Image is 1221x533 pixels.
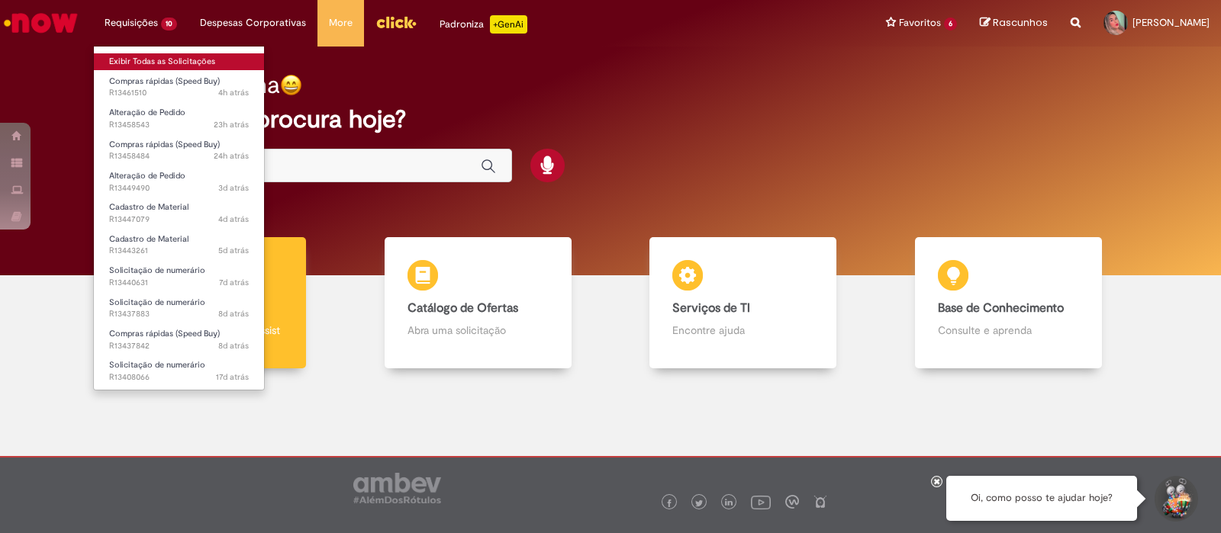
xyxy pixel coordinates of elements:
span: 10 [161,18,177,31]
a: Aberto R13449490 : Alteração de Pedido [94,168,264,196]
a: Aberto R13458484 : Compras rápidas (Speed Buy) [94,136,264,165]
span: R13440631 [109,277,249,289]
div: Oi, como posso te ajudar hoje? [946,476,1137,521]
img: logo_footer_linkedin.png [725,499,733,508]
a: Aberto R13458543 : Alteração de Pedido [94,104,264,133]
span: Rascunhos [993,15,1048,30]
span: 4d atrás [218,214,249,225]
span: 24h atrás [214,150,249,162]
span: Cadastro de Material [109,201,188,213]
span: Solicitação de numerário [109,265,205,276]
a: Catálogo de Ofertas Abra uma solicitação [346,237,611,369]
img: click_logo_yellow_360x200.png [375,11,417,34]
p: Abra uma solicitação [408,323,549,338]
button: Iniciar Conversa de Suporte [1152,476,1198,522]
img: ServiceNow [2,8,80,38]
ul: Requisições [93,46,265,390]
span: Despesas Corporativas [200,15,306,31]
p: +GenAi [490,15,527,34]
a: Serviços de TI Encontre ajuda [610,237,876,369]
time: 28/08/2025 15:10:26 [214,119,249,130]
span: R13461510 [109,87,249,99]
a: Aberto R13440631 : Solicitação de numerário [94,262,264,291]
span: Requisições [105,15,158,31]
span: R13458543 [109,119,249,131]
time: 21/08/2025 17:43:44 [218,308,249,319]
a: Tirar dúvidas Tirar dúvidas com Lupi Assist e Gen Ai [80,237,346,369]
span: Alteração de Pedido [109,170,185,181]
span: 4h atrás [218,87,249,98]
span: 8d atrás [218,308,249,319]
time: 22/08/2025 15:56:54 [219,277,249,288]
span: R13458484 [109,150,249,162]
b: Serviços de TI [672,300,750,316]
span: [PERSON_NAME] [1132,16,1210,29]
p: Consulte e aprenda [938,323,1079,338]
span: Cadastro de Material [109,233,188,245]
div: Padroniza [440,15,527,34]
span: Alteração de Pedido [109,107,185,118]
span: Compras rápidas (Speed Buy) [109,328,220,339]
p: Encontre ajuda [672,323,813,338]
span: R13449490 [109,182,249,194]
a: Exibir Todas as Solicitações [94,53,264,70]
time: 28/08/2025 15:01:24 [214,150,249,162]
img: happy-face.png [280,74,302,96]
b: Catálogo de Ofertas [408,300,518,316]
h2: O que você procura hoje? [118,106,1103,133]
img: logo_footer_ambev_rotulo_gray.png [353,473,441,503]
time: 26/08/2025 16:25:04 [218,182,249,194]
img: logo_footer_youtube.png [751,492,771,512]
span: R13437883 [109,308,249,320]
time: 29/08/2025 10:33:03 [218,87,249,98]
a: Aberto R13437883 : Solicitação de numerário [94,294,264,323]
a: Base de Conhecimento Consulte e aprenda [876,237,1142,369]
img: logo_footer_workplace.png [785,495,799,509]
span: Compras rápidas (Speed Buy) [109,139,220,150]
span: R13443261 [109,245,249,257]
time: 13/08/2025 10:16:55 [216,371,249,383]
a: Aberto R13408066 : Solicitação de numerário [94,357,264,385]
time: 25/08/2025 10:08:22 [218,245,249,256]
span: 7d atrás [219,277,249,288]
span: Solicitação de numerário [109,297,205,308]
img: logo_footer_twitter.png [695,499,703,507]
span: Favoritos [899,15,941,31]
a: Aberto R13461510 : Compras rápidas (Speed Buy) [94,73,264,101]
span: R13447079 [109,214,249,226]
a: Rascunhos [980,16,1048,31]
span: 5d atrás [218,245,249,256]
b: Base de Conhecimento [938,300,1064,316]
span: R13408066 [109,371,249,384]
span: More [329,15,353,31]
a: Aberto R13437842 : Compras rápidas (Speed Buy) [94,326,264,354]
span: 8d atrás [218,340,249,352]
time: 21/08/2025 17:35:41 [218,340,249,352]
span: 6 [944,18,957,31]
img: logo_footer_naosei.png [813,495,827,509]
span: Compras rápidas (Speed Buy) [109,75,220,87]
a: Aberto R13443261 : Cadastro de Material [94,231,264,259]
time: 26/08/2025 09:43:36 [218,214,249,225]
span: 3d atrás [218,182,249,194]
span: R13437842 [109,340,249,352]
img: logo_footer_facebook.png [665,499,673,507]
span: Solicitação de numerário [109,359,205,371]
span: 23h atrás [214,119,249,130]
span: 17d atrás [216,371,249,383]
a: Aberto R13447079 : Cadastro de Material [94,199,264,227]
